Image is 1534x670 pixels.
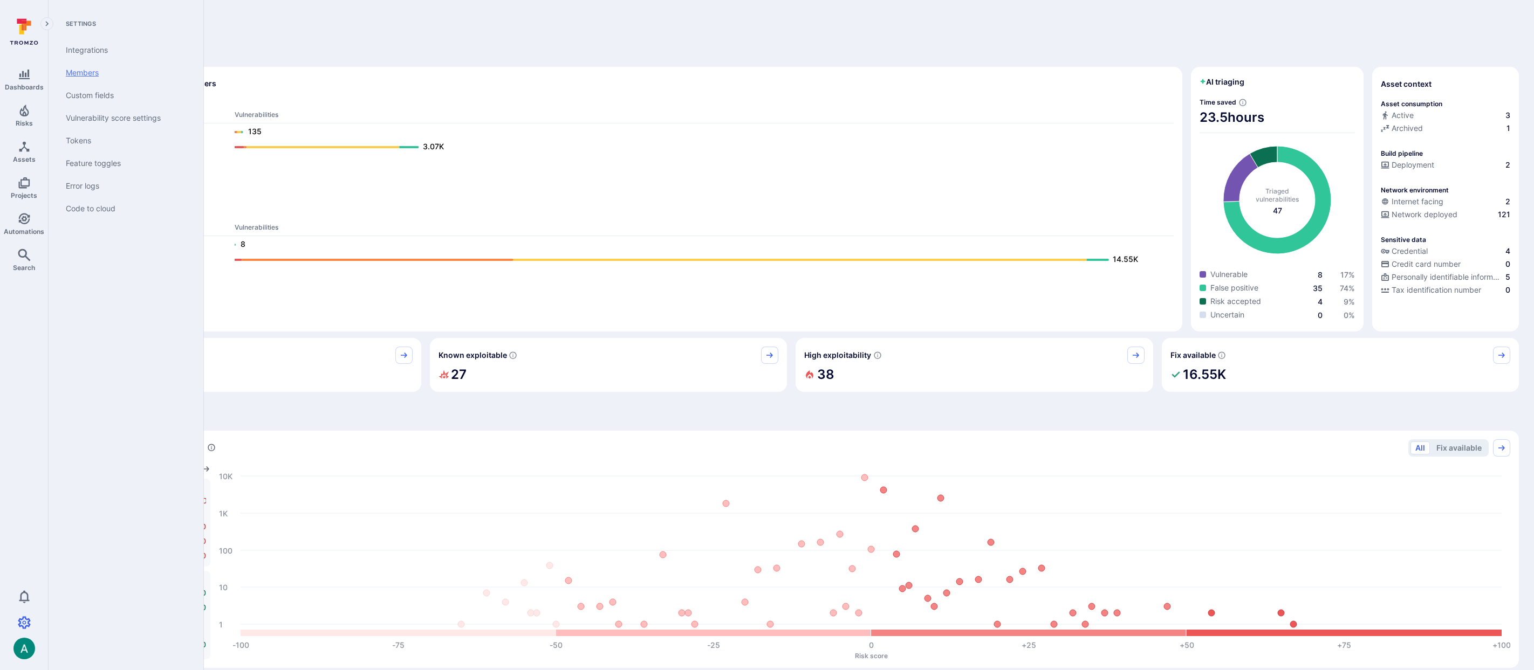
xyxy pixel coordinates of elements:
h2: 38 [817,364,834,385]
div: Internet facing [1381,196,1443,207]
button: Fix available [1432,441,1487,454]
p: Asset consumption [1381,100,1442,108]
div: Personally identifiable information (PII) [1381,272,1503,282]
th: Vulnerabilities [234,110,1174,123]
span: Automations [4,227,44,236]
text: 100 [219,545,232,555]
a: 4 [1318,297,1323,306]
span: 2 [1505,196,1510,207]
a: Archived1 [1381,123,1510,134]
text: 1 [219,619,223,628]
div: Evidence that the asset is packaged and deployed somewhere [1381,209,1510,222]
span: 23.5 hours [1200,109,1355,126]
a: Active3 [1381,110,1510,121]
a: 8 [235,238,1163,251]
span: Dashboards [5,83,44,91]
div: Active [1381,110,1414,121]
svg: EPSS score ≥ 0.7 [873,351,882,360]
span: Tax identification number [1392,285,1481,295]
div: High exploitability [796,338,1153,392]
a: Credential4 [1381,246,1510,257]
span: Credential [1392,246,1428,257]
span: Risks [16,119,33,127]
text: +75 [1337,640,1351,650]
span: Assets [13,155,36,163]
text: -25 [707,640,720,650]
text: +50 [1180,640,1194,650]
span: Settings [57,19,190,28]
text: 10K [219,471,232,480]
div: Arjan Dehar [13,638,35,659]
h2: 16.55K [1183,364,1226,385]
text: -75 [392,640,405,650]
a: Integrations [57,39,190,61]
a: Tax identification number0 [1381,285,1510,295]
a: Deployment2 [1381,160,1510,170]
span: 0 % [1344,310,1355,320]
div: Archived [1381,123,1423,134]
span: Ops scanners [72,210,1174,218]
span: Credit card number [1392,259,1461,270]
div: Evidence indicative of processing tax identification numbers [1381,285,1510,298]
a: 74% [1340,284,1355,293]
a: 0% [1344,310,1355,320]
p: Sensitive data [1381,236,1426,244]
text: -100 [232,640,249,650]
div: Deployment [1381,160,1434,170]
span: Triaged vulnerabilities [1256,187,1299,203]
span: Deployment [1392,160,1434,170]
div: Fix available [1162,338,1519,392]
text: Risk score [855,651,888,659]
div: Commits seen in the last 180 days [1381,110,1510,123]
i: Expand navigation menu [43,19,51,29]
div: Credential [1381,246,1428,257]
a: Personally identifiable information (PII)5 [1381,272,1510,282]
span: 3 [1505,110,1510,121]
a: Vulnerability score settings [57,107,190,129]
span: Prioritize [64,409,1519,424]
div: Evidence indicative of processing personally identifiable information [1381,272,1510,285]
a: Error logs [57,175,190,197]
span: Active [1392,110,1414,121]
span: Fix available [1170,350,1216,361]
span: Risk accepted [1210,296,1261,307]
button: Expand navigation menu [40,17,53,30]
span: Search [13,264,35,272]
div: Code repository is archived [1381,123,1510,136]
div: Known exploitable [430,338,787,392]
span: 74 % [1340,284,1355,293]
span: Network deployed [1392,209,1457,220]
span: 35 [1313,284,1323,293]
text: 0 [869,640,874,650]
span: Dev scanners [72,98,1174,106]
span: 0 [1318,310,1323,320]
a: 3.07K [235,141,1163,154]
a: Code to cloud [57,197,190,220]
span: Vulnerable [1210,269,1248,280]
a: 9% [1344,297,1355,306]
span: 0 [1505,259,1510,270]
img: ACg8ocLSa5mPYBaXNx3eFu_EmspyJX0laNWN7cXOFirfQ7srZveEpg=s96-c [13,638,35,659]
span: 0 [1505,285,1510,295]
span: Personally identifiable information (PII) [1392,272,1503,282]
a: Tokens [57,129,190,152]
a: Members [57,61,190,84]
a: Credit card number0 [1381,259,1510,270]
text: 1K [219,508,228,517]
h2: 27 [451,364,467,385]
span: Uncertain [1210,309,1244,320]
text: 14.55K [1113,254,1138,264]
span: Known exploitable [439,350,507,361]
a: 8 [1318,270,1323,279]
span: Time saved [1200,98,1236,106]
text: -50 [550,640,563,650]
a: Internet facing2 [1381,196,1510,207]
div: Evidence that an asset is internet facing [1381,196,1510,209]
a: 135 [235,126,1163,139]
text: +25 [1022,640,1036,650]
text: 3.07K [423,142,444,151]
a: Feature toggles [57,152,190,175]
span: Internet facing [1392,196,1443,207]
div: Evidence indicative of handling user or service credentials [1381,246,1510,259]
